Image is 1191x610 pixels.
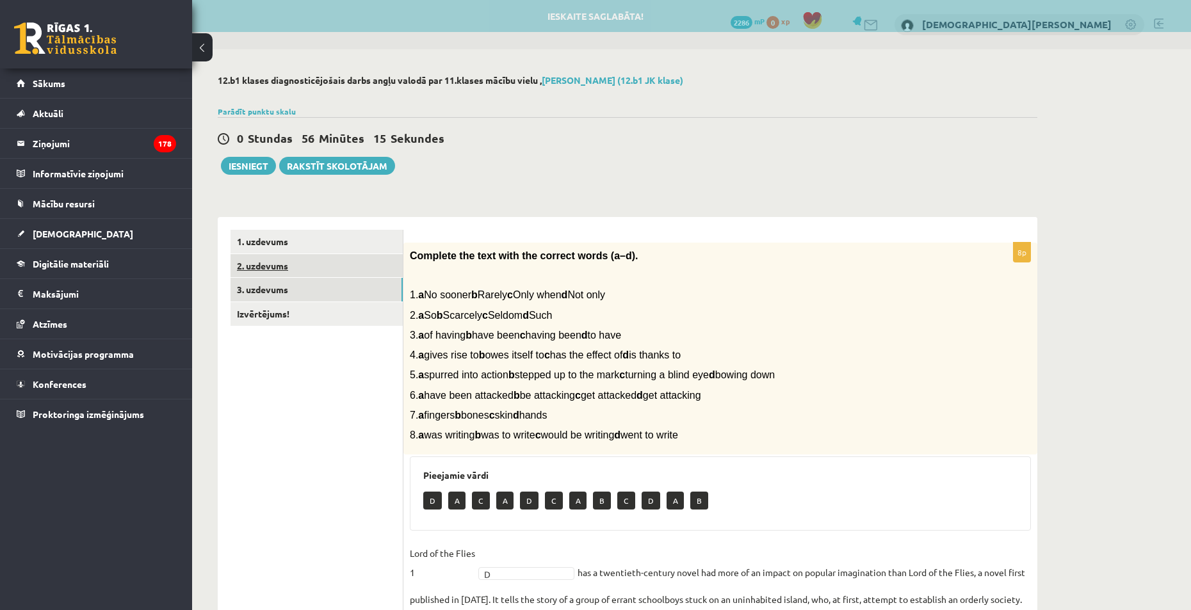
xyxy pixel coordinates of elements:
legend: Ziņojumi [33,129,176,158]
b: a [418,369,424,380]
b: a [418,410,424,421]
a: Konferences [17,369,176,399]
p: B [690,492,708,510]
span: Sekundes [391,131,444,145]
b: d [523,310,529,321]
span: Mācību resursi [33,198,95,209]
span: Digitālie materiāli [33,258,109,269]
b: c [482,310,488,321]
b: c [575,390,581,401]
p: D [423,492,442,510]
b: c [507,289,513,300]
a: Mācību resursi [17,189,176,218]
b: a [418,289,424,300]
a: Informatīvie ziņojumi [17,159,176,188]
b: c [520,330,526,341]
legend: Informatīvie ziņojumi [33,159,176,188]
a: Atzīmes [17,309,176,339]
b: a [418,349,424,360]
b: d [581,330,588,341]
p: A [667,492,684,510]
b: d [622,349,629,360]
b: b [479,349,485,360]
a: Aktuāli [17,99,176,128]
a: Digitālie materiāli [17,249,176,278]
span: Minūtes [319,131,364,145]
a: D [478,567,574,580]
p: D [520,492,539,510]
span: 5. spurred into action stepped up to the mark turning a blind eye bowing down [410,369,775,380]
span: 3. of having have been having been to have [410,330,621,341]
b: a [418,330,424,341]
a: Ziņojumi178 [17,129,176,158]
a: Motivācijas programma [17,339,176,369]
b: b [514,390,520,401]
span: Atzīmes [33,318,67,330]
p: A [496,492,514,510]
a: Proktoringa izmēģinājums [17,399,176,429]
b: d [709,369,715,380]
a: Parādīt punktu skalu [218,106,296,116]
b: a [418,390,424,401]
span: 6. have been attacked be attacking get attacked get attacking [410,390,701,401]
p: B [593,492,611,510]
p: C [545,492,563,510]
b: d [636,390,643,401]
a: 3. uzdevums [231,278,403,301]
span: Aktuāli [33,108,63,119]
b: b [466,330,472,341]
a: Rīgas 1. Tālmācības vidusskola [14,22,117,54]
span: 15 [373,131,386,145]
b: b [437,310,443,321]
span: 0 [237,131,243,145]
p: 8p [1013,242,1031,262]
span: Konferences [33,378,86,390]
span: D [484,568,557,581]
span: Stundas [248,131,293,145]
b: c [489,410,495,421]
b: a [418,310,424,321]
b: c [535,429,541,440]
b: c [544,349,550,360]
span: Motivācijas programma [33,348,134,360]
a: Sākums [17,68,176,98]
b: a [418,429,424,440]
a: Maksājumi [17,279,176,309]
h3: Pieejamie vārdi [423,470,1017,481]
b: b [508,369,515,380]
p: C [472,492,490,510]
p: A [569,492,587,510]
span: 2. So Scarcely Seldom Such [410,310,552,321]
span: Proktoringa izmēģinājums [33,408,144,420]
a: [PERSON_NAME] (12.b1 JK klase) [542,74,683,86]
a: Izvērtējums! [231,302,403,326]
span: 56 [302,131,314,145]
span: 8. was writing was to write would be writing went to write [410,429,678,440]
b: d [513,410,519,421]
b: c [619,369,625,380]
b: b [471,289,478,300]
p: A [448,492,466,510]
span: [DEMOGRAPHIC_DATA] [33,228,133,239]
b: b [455,410,461,421]
a: 2. uzdevums [231,254,403,278]
i: 178 [154,135,176,152]
button: Iesniegt [221,157,276,175]
span: 7. fingers bones skin hands [410,410,547,421]
p: D [642,492,660,510]
p: Lord of the Flies 1 [410,543,475,582]
span: Complete the text with the correct words (a–d). [410,250,638,261]
span: 4. gives rise to owes itself to has the effect of is thanks to [410,349,681,360]
span: 1. No sooner Rarely Only when Not only [410,289,605,300]
a: [DEMOGRAPHIC_DATA] [17,219,176,248]
span: Sākums [33,77,65,89]
b: d [614,429,620,440]
h2: 12.b1 klases diagnosticējošais darbs angļu valodā par 11.klases mācību vielu , [218,75,1037,86]
b: b [474,429,481,440]
legend: Maksājumi [33,279,176,309]
b: d [562,289,568,300]
a: 1. uzdevums [231,230,403,253]
p: C [617,492,635,510]
a: Rakstīt skolotājam [279,157,395,175]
